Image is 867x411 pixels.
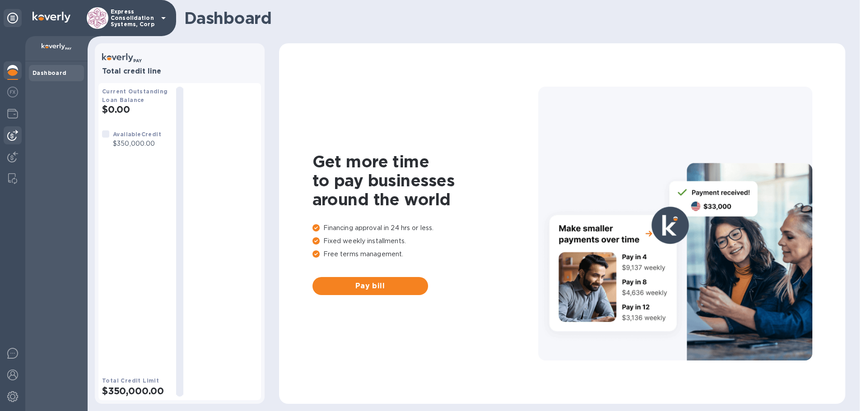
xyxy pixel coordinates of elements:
div: Unpin categories [4,9,22,27]
b: Available Credit [113,131,161,138]
img: Wallets [7,108,18,119]
h1: Get more time to pay businesses around the world [312,152,538,209]
h1: Dashboard [184,9,841,28]
h2: $0.00 [102,104,169,115]
p: Fixed weekly installments. [312,236,538,246]
b: Current Outstanding Loan Balance [102,88,168,103]
h2: $350,000.00 [102,385,169,397]
img: Logo [33,12,70,23]
p: Express Consolidation Systems, Corp [111,9,156,28]
p: Free terms management. [312,249,538,259]
b: Total Credit Limit [102,377,159,384]
h3: Total credit line [102,67,257,76]
b: Dashboard [33,69,67,76]
span: Pay bill [320,281,421,291]
p: $350,000.00 [113,139,161,148]
button: Pay bill [312,277,428,295]
img: Foreign exchange [7,87,18,97]
p: Financing approval in 24 hrs or less. [312,223,538,233]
